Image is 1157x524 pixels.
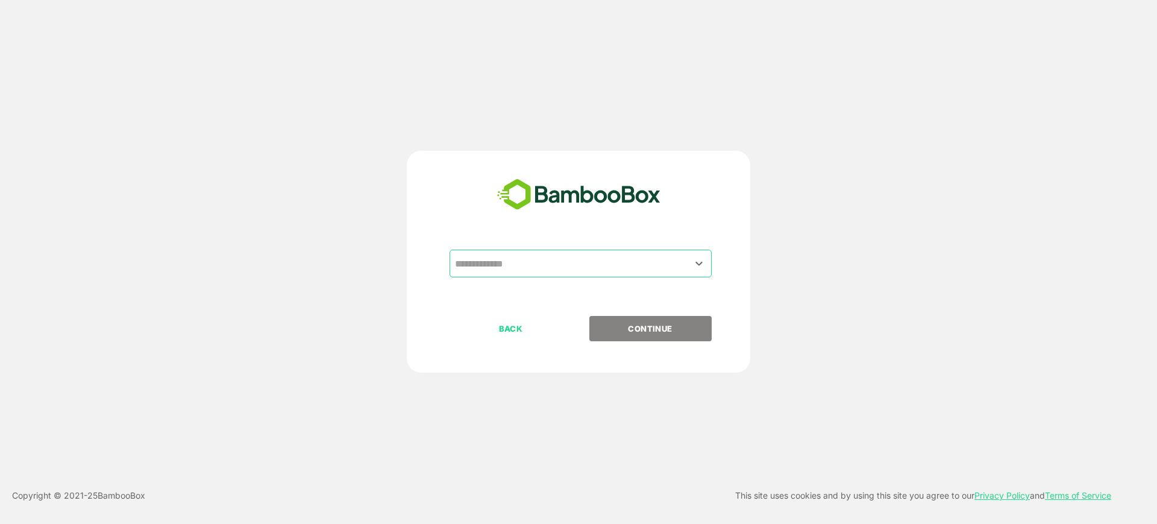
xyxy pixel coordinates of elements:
button: CONTINUE [589,316,712,341]
button: BACK [450,316,572,341]
p: Copyright © 2021- 25 BambooBox [12,488,145,503]
p: CONTINUE [590,322,710,335]
p: This site uses cookies and by using this site you agree to our and [735,488,1111,503]
p: BACK [451,322,571,335]
button: Open [691,255,707,271]
img: bamboobox [491,175,667,215]
a: Privacy Policy [974,490,1030,500]
a: Terms of Service [1045,490,1111,500]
